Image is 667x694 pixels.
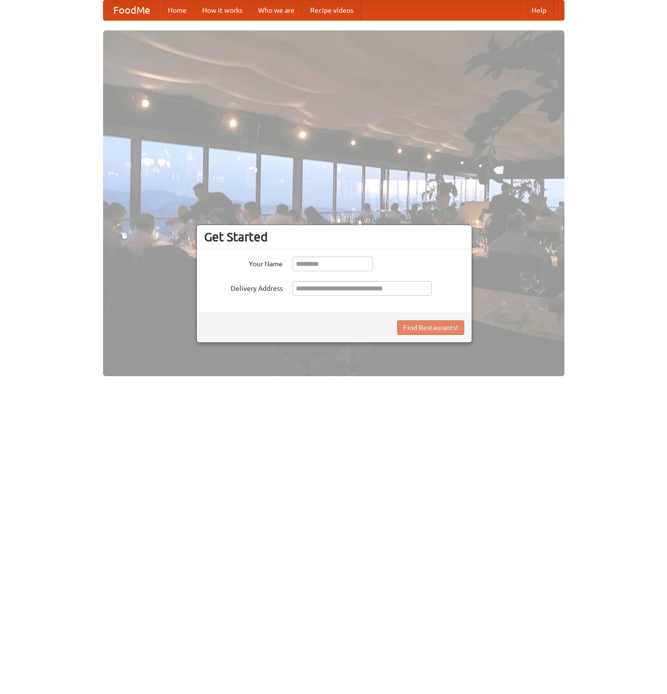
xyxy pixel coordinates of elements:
[302,0,361,20] a: Recipe videos
[104,0,160,20] a: FoodMe
[160,0,194,20] a: Home
[194,0,250,20] a: How it works
[204,281,283,293] label: Delivery Address
[524,0,554,20] a: Help
[204,230,464,244] h3: Get Started
[397,320,464,335] button: Find Restaurants!
[250,0,302,20] a: Who we are
[204,257,283,269] label: Your Name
